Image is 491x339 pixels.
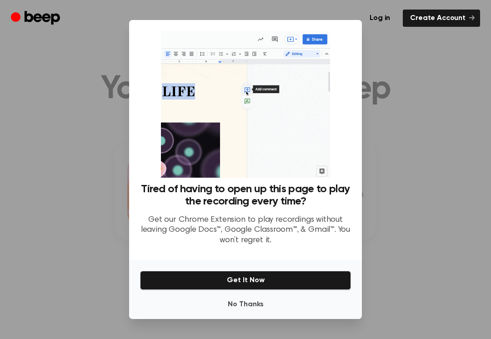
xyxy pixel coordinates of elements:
a: Beep [11,10,62,27]
h3: Tired of having to open up this page to play the recording every time? [140,183,351,208]
a: Log in [362,10,397,27]
button: No Thanks [140,295,351,314]
img: Beep extension in action [161,31,330,178]
a: Create Account [403,10,480,27]
button: Get It Now [140,271,351,290]
p: Get our Chrome Extension to play recordings without leaving Google Docs™, Google Classroom™, & Gm... [140,215,351,246]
